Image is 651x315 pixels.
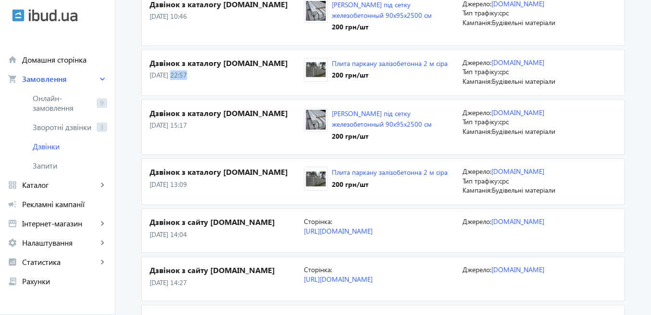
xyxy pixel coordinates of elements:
[463,127,492,136] span: Кампанія:
[463,8,499,17] span: Тип трафіку:
[463,58,491,67] span: Джерело:
[463,185,492,195] span: Кампанія:
[98,219,107,228] mat-icon: keyboard_arrow_right
[98,180,107,190] mat-icon: keyboard_arrow_right
[304,60,327,79] img: 1416733022-14000705338-zabory-s.s.-fotohtmlm5906d9d4.jpg
[463,117,499,126] span: Тип трафіку:
[463,217,491,226] span: Джерело:
[463,265,491,274] span: Джерело:
[304,110,327,130] img: 5e86fd35da7339680-vinogradnye-stolbiki-photo-bca4.jpg
[8,276,17,286] mat-icon: receipt_long
[22,257,98,267] span: Статистика
[8,219,17,228] mat-icon: storefront
[332,131,455,141] div: 200 грн /шт
[499,176,509,185] span: cpc
[22,55,107,65] span: Домашня сторінка
[499,117,509,126] span: cpc
[332,70,448,80] div: 200 грн /шт
[8,257,17,267] mat-icon: analytics
[491,108,544,117] a: [DOMAIN_NAME]
[463,67,499,76] span: Тип трафіку:
[491,217,544,226] a: [DOMAIN_NAME]
[150,167,304,177] h4: Дзвінок з каталогу [DOMAIN_NAME]
[33,161,107,171] span: Запити
[150,278,304,288] p: [DATE] 14:27
[22,219,98,228] span: Інтернет-магазин
[304,217,455,226] p: Сторінка:
[22,74,98,84] span: Замовлення
[98,257,107,267] mat-icon: keyboard_arrow_right
[8,180,17,190] mat-icon: grid_view
[33,122,93,132] span: Зворотні дзвінки
[150,12,304,21] p: [DATE] 10:46
[304,275,373,284] a: [URL][DOMAIN_NAME]
[150,108,304,118] h4: Дзвінок з каталогу [DOMAIN_NAME]
[97,98,107,108] span: 9
[463,167,491,176] span: Джерело:
[332,59,448,68] a: Плита паркану залізобетонна 2 м сіра
[8,199,17,209] mat-icon: campaign
[8,55,17,65] mat-icon: home
[8,74,17,84] mat-icon: shopping_cart
[491,265,544,274] a: [DOMAIN_NAME]
[22,238,98,248] span: Налаштування
[97,122,107,132] span: 3
[332,180,448,189] div: 200 грн /шт
[33,142,107,151] span: Дзвінки
[492,185,555,195] span: Будівельні матеріали
[22,276,107,286] span: Рахунки
[98,238,107,248] mat-icon: keyboard_arrow_right
[304,1,327,21] img: 5e86fd35da7339680-vinogradnye-stolbiki-photo-bca4.jpg
[492,18,555,27] span: Будівельні матеріали
[304,226,373,236] a: [URL][DOMAIN_NAME]
[150,230,304,239] p: [DATE] 14:04
[29,9,77,22] img: ibud_text.svg
[12,9,25,22] img: ibud.svg
[332,109,432,129] a: [PERSON_NAME] під сетку железобетонный 90х95х2500 см
[332,168,448,177] a: Плита паркану залізобетонна 2 м сіра
[33,93,93,113] span: Онлайн-замовлення
[492,127,555,136] span: Будівельні матеріали
[22,180,98,190] span: Каталог
[491,167,544,176] a: [DOMAIN_NAME]
[150,265,304,276] h4: Дзвінок з сайту [DOMAIN_NAME]
[492,77,555,86] span: Будівельні матеріали
[499,67,509,76] span: cpc
[463,77,492,86] span: Кампанія:
[8,238,17,248] mat-icon: settings
[98,74,107,84] mat-icon: keyboard_arrow_right
[150,58,304,68] h4: Дзвінок з каталогу [DOMAIN_NAME]
[463,176,499,185] span: Тип трафіку:
[332,22,455,32] div: 200 грн /шт
[150,180,304,189] p: [DATE] 13:09
[499,8,509,17] span: cpc
[463,108,491,117] span: Джерело:
[491,58,544,67] a: [DOMAIN_NAME]
[304,169,327,189] img: 1416733022-14000705338-zabory-s.s.-fotohtmlm5906d9d4.jpg
[463,18,492,27] span: Кампанія:
[150,70,304,80] p: [DATE] 22:57
[304,265,455,275] p: Сторінка:
[150,120,304,130] p: [DATE] 15:17
[22,199,107,209] span: Рекламні кампанії
[150,217,304,227] h4: Дзвінок з сайту [DOMAIN_NAME]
